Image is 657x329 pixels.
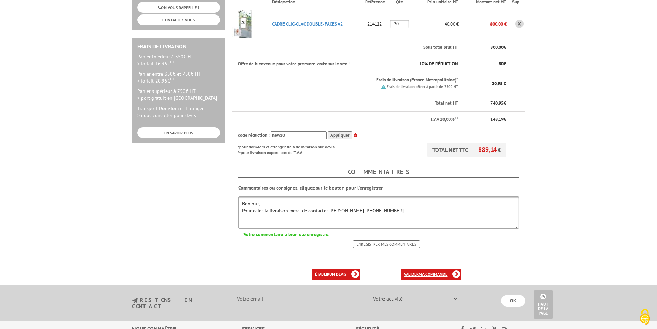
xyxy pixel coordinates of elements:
span: code réduction : [238,132,270,138]
sup: HT [170,59,175,64]
span: > forfait 16.95€ [137,60,175,67]
th: Offre de bienvenue pour votre première visite sur le site ! [232,56,390,72]
a: ON VOUS RAPPELLE ? [137,2,220,13]
a: validerma commande [401,269,461,280]
span: 889,14 [478,146,498,154]
p: Transport Dom-Tom et Etranger [137,105,220,119]
span: 80 [499,61,504,67]
textarea: Bonjour, Pour caler la livraison merci de contacter [PERSON_NAME] [PHONE_NUMBER] [238,196,519,229]
a: établirun devis [312,269,360,280]
img: CADRE CLIC-CLAC DOUBLE-FACES A2 [232,10,260,38]
p: T.V.A 20,00%** [238,116,458,123]
input: OK [501,295,525,307]
p: Frais de livraison (France Metropolitaine)* [272,77,458,84]
span: > port gratuit en [GEOGRAPHIC_DATA] [137,95,217,101]
p: *pour dom-tom et étranger frais de livraison sur devis **pour livraison export, pas de T.V.A [238,143,341,155]
p: € [464,100,506,107]
span: 740,95 [490,100,504,106]
input: Enregistrer mes commentaires [353,240,420,248]
span: > forfait 20.95€ [137,78,175,84]
img: picto.png [381,85,386,89]
p: Panier inférieur à 350€ HT [137,53,220,67]
p: TOTAL NET TTC € [427,143,506,157]
p: % DE RÉDUCTION [396,61,458,67]
th: Sous total brut HT [267,39,459,56]
span: 800,00 [490,44,504,50]
a: CADRE CLIC-CLAC DOUBLE-FACES A2 [272,21,343,27]
p: € [464,44,506,51]
img: newsletter.jpg [132,298,138,303]
button: Cookies (fenêtre modale) [633,306,657,329]
a: CONTACTEZ-NOUS [137,14,220,25]
a: Haut de la page [534,290,553,319]
input: Appliquer [328,131,352,140]
p: 40,00 € [413,18,458,30]
p: € [464,116,506,123]
p: 214122 [365,18,390,30]
span: 20,95 € [492,80,506,86]
b: ma commande [419,272,447,277]
b: un devis [329,272,346,277]
h2: Frais de Livraison [137,43,220,50]
a: EN SAVOIR PLUS [137,127,220,138]
p: Total net HT [238,100,458,107]
input: Votre email [233,293,357,304]
p: Panier supérieur à 750€ HT [137,88,220,101]
h4: Commentaires [238,167,519,178]
p: 800,00 € [459,18,507,30]
h3: restons en contact [132,297,223,309]
span: 10 [419,61,424,67]
img: Cookies (fenêtre modale) [636,308,654,326]
b: Commentaires ou consignes, cliquez sur le bouton pour l'enregistrer [238,185,383,191]
b: Votre commentaire a bien été enregistré. [243,231,329,238]
span: 148,19 [490,116,504,122]
small: Frais de livraison offert à partir de 750€ HT [387,84,458,89]
p: Panier entre 350€ et 750€ HT [137,70,220,84]
p: - € [464,61,506,67]
sup: HT [170,77,175,81]
span: > nous consulter pour devis [137,112,196,118]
